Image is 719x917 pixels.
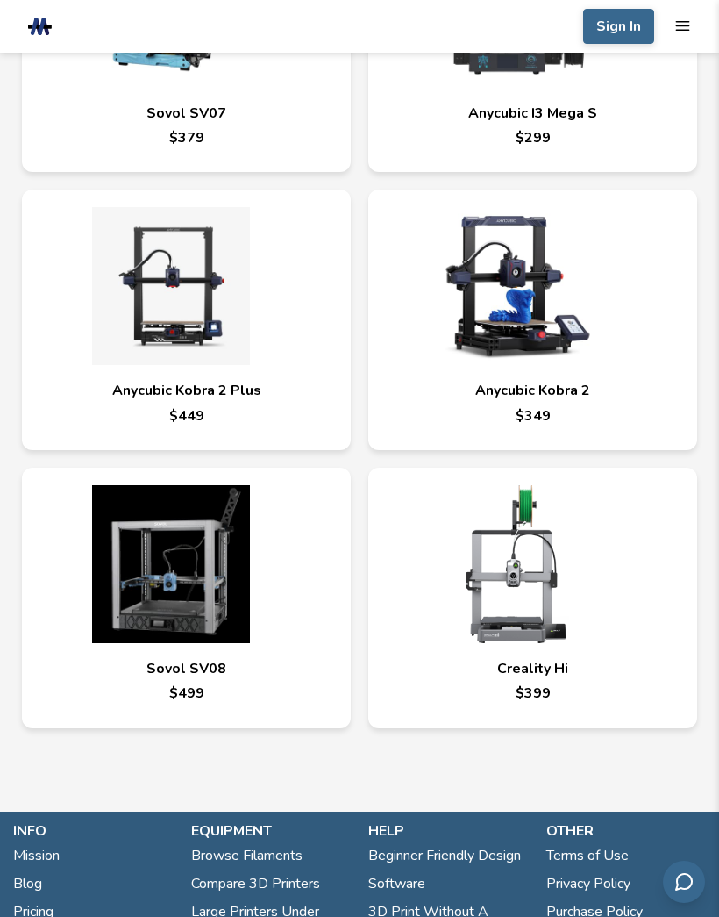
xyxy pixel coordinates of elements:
[39,485,303,643] img: Sovol SV08
[39,130,333,146] p: $ 379
[386,383,680,398] h4: Anycubic Kobra 2
[39,685,333,701] p: $ 499
[39,661,333,677] h4: Sovol SV08
[39,207,303,365] img: Anycubic Kobra 2 Plus
[191,820,352,842] p: equipment
[39,383,333,398] h4: Anycubic Kobra 2 Plus
[546,870,630,898] a: Privacy Policy
[22,190,351,450] a: Anycubic Kobra 2 Plus$449
[386,105,680,121] h4: Anycubic I3 Mega S
[368,842,529,898] a: Beginner Friendly Design Software
[22,468,351,728] a: Sovol SV08$499
[386,685,680,701] p: $ 399
[386,408,680,424] p: $ 349
[39,408,333,424] p: $ 449
[13,870,42,898] a: Blog
[386,207,649,365] img: Anycubic Kobra 2
[13,820,174,842] p: info
[583,9,654,44] button: Sign In
[674,18,691,34] button: mobile navigation menu
[386,661,680,677] h4: Creality Hi
[191,870,320,898] a: Compare 3D Printers
[386,485,649,643] img: Creality Hi
[546,842,629,870] a: Terms of Use
[546,820,707,842] p: other
[191,842,303,870] a: Browse Filaments
[663,861,705,903] button: Send feedback via email
[368,468,697,728] a: Creality Hi$399
[39,105,333,121] h4: Sovol SV07
[13,842,60,870] a: Mission
[368,190,697,450] a: Anycubic Kobra 2$349
[386,130,680,146] p: $ 299
[368,820,529,842] p: help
